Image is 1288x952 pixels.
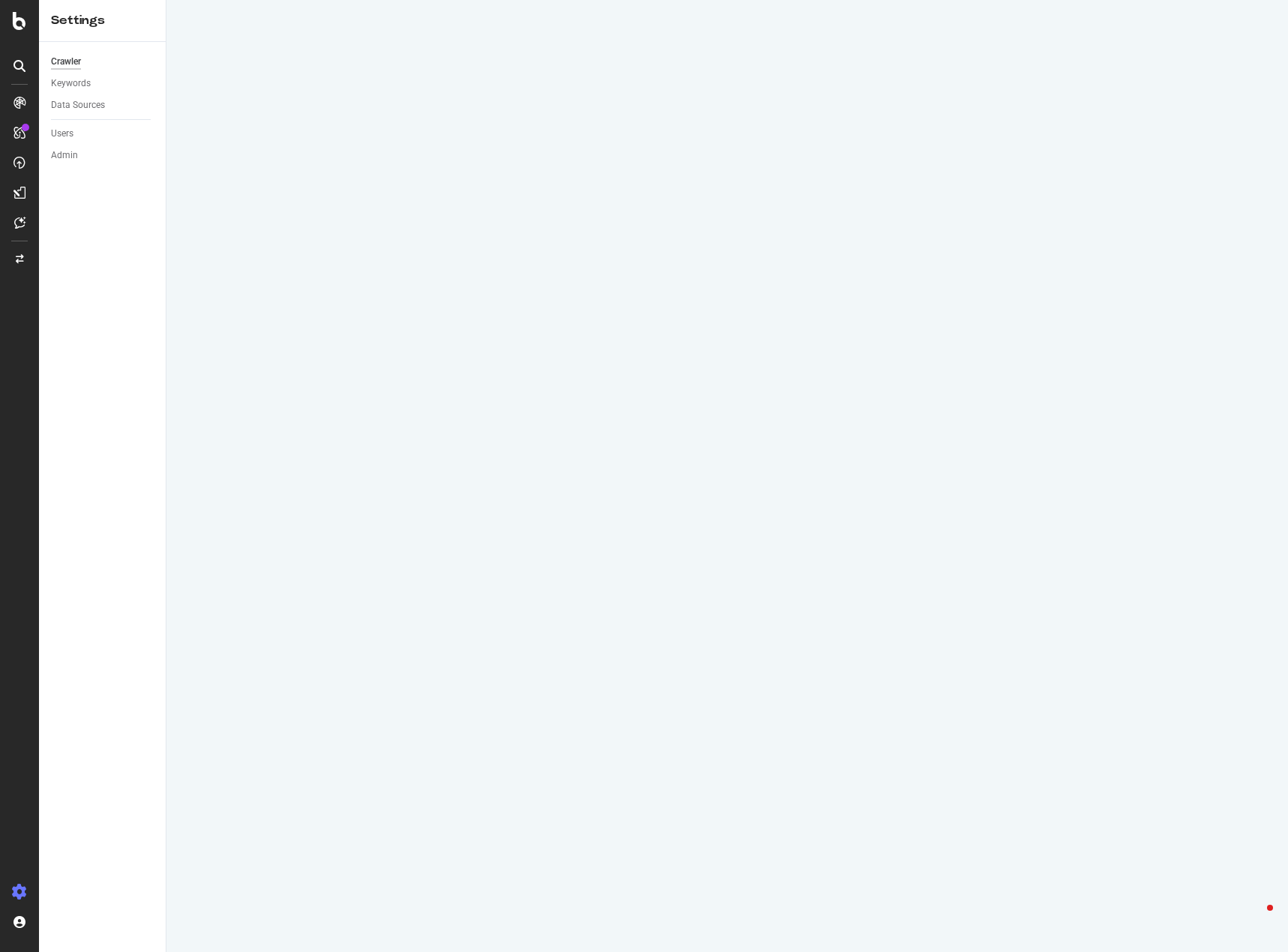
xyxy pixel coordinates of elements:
iframe: Intercom live chat [1237,901,1273,937]
a: Keywords [51,76,155,91]
div: Settings [51,12,154,29]
div: Crawler [51,54,81,70]
a: Admin [51,148,155,163]
a: Crawler [51,54,155,70]
div: Admin [51,148,78,163]
div: Keywords [51,76,91,91]
div: Users [51,126,73,142]
div: Data Sources [51,97,105,113]
a: Users [51,126,155,142]
a: Data Sources [51,97,155,113]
